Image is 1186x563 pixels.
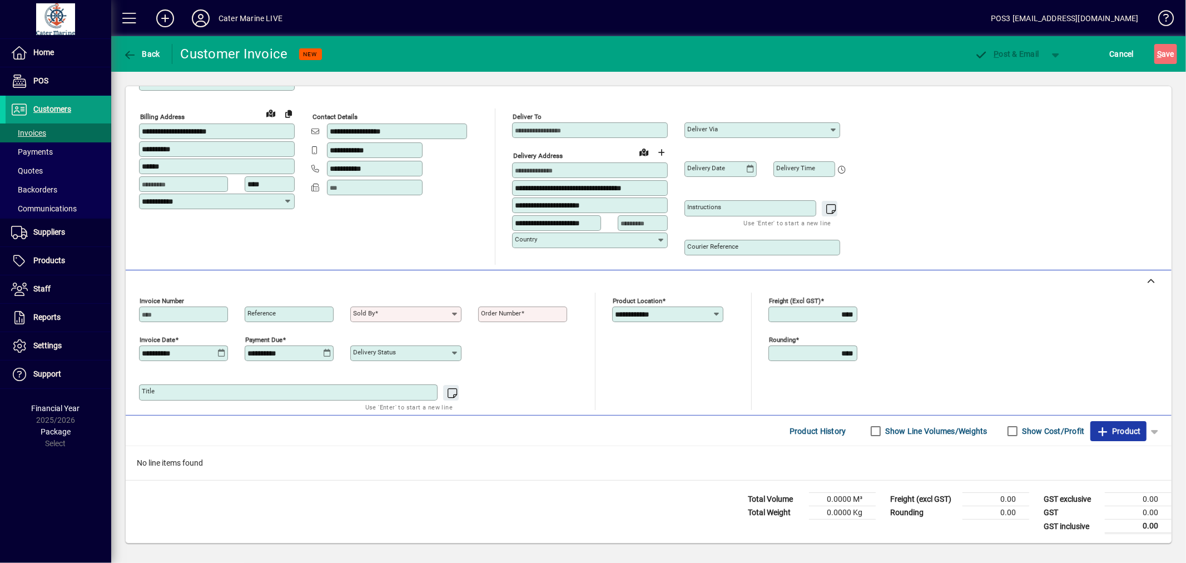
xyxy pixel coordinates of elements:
span: P [994,50,999,58]
span: Backorders [11,185,57,194]
div: POS3 [EMAIL_ADDRESS][DOMAIN_NAME] [991,9,1139,27]
td: 0.0000 Kg [809,506,876,520]
a: Products [6,247,111,275]
td: Freight (excl GST) [885,493,962,506]
button: Save [1154,44,1177,64]
mat-label: Country [515,235,537,243]
span: Settings [33,341,62,350]
button: Back [120,44,163,64]
span: Quotes [11,166,43,175]
a: Support [6,360,111,388]
div: Customer Invoice [181,45,288,63]
app-page-header-button: Back [111,44,172,64]
span: Product History [790,422,846,440]
mat-label: Delivery status [353,348,396,356]
span: Suppliers [33,228,65,236]
label: Show Line Volumes/Weights [884,426,987,437]
mat-label: Rounding [769,336,796,344]
td: 0.00 [1105,493,1172,506]
button: Product [1090,421,1147,441]
mat-label: Sold by [353,309,375,317]
a: Staff [6,275,111,303]
a: Communications [6,199,111,218]
mat-label: Invoice date [140,336,175,344]
button: Cancel [1107,44,1137,64]
mat-label: Invoice number [140,297,184,305]
a: Knowledge Base [1150,2,1172,38]
a: Invoices [6,124,111,142]
td: 0.0000 M³ [809,493,876,506]
div: No line items found [126,446,1172,480]
a: View on map [262,104,280,122]
span: Invoices [11,129,46,137]
span: Staff [33,284,51,293]
span: ost & Email [975,50,1039,58]
mat-label: Product location [613,297,662,305]
button: Product History [785,421,851,441]
mat-label: Courier Reference [687,243,738,250]
a: View on map [635,143,653,161]
button: Choose address [653,144,671,161]
a: POS [6,67,111,95]
td: Total Volume [742,493,809,506]
span: Cancel [1110,45,1134,63]
a: Reports [6,304,111,332]
mat-label: Deliver To [513,113,542,121]
td: 0.00 [962,493,1029,506]
span: Payments [11,147,53,156]
a: Home [6,39,111,67]
div: Cater Marine LIVE [219,9,282,27]
mat-hint: Use 'Enter' to start a new line [744,216,831,229]
mat-label: Title [142,387,155,395]
span: Product [1096,422,1141,440]
span: ave [1157,45,1174,63]
button: Profile [183,8,219,28]
span: Home [33,48,54,57]
button: Add [147,8,183,28]
span: Products [33,256,65,265]
mat-hint: Use 'Enter' to start a new line [365,401,453,413]
mat-label: Instructions [687,203,721,211]
span: Support [33,369,61,378]
mat-label: Delivery time [776,164,815,172]
td: Total Weight [742,506,809,520]
a: Suppliers [6,219,111,246]
button: Copy to Delivery address [280,105,297,122]
span: Financial Year [32,404,80,413]
a: Payments [6,142,111,161]
mat-label: Reference [247,309,276,317]
td: 0.00 [1105,506,1172,520]
span: NEW [304,51,317,58]
span: Package [41,427,71,436]
td: GST [1038,506,1105,520]
span: Customers [33,105,71,113]
span: S [1157,50,1162,58]
a: Quotes [6,161,111,180]
mat-label: Payment due [245,336,282,344]
label: Show Cost/Profit [1020,426,1085,437]
td: 0.00 [962,506,1029,520]
td: GST exclusive [1038,493,1105,506]
a: Settings [6,332,111,360]
td: GST inclusive [1038,520,1105,534]
button: Post & Email [969,44,1045,64]
mat-label: Order number [481,309,521,317]
mat-label: Deliver via [687,125,718,133]
td: 0.00 [1105,520,1172,534]
a: Backorders [6,180,111,199]
span: Reports [33,313,61,322]
mat-label: Freight (excl GST) [769,297,821,305]
span: Communications [11,204,77,213]
span: POS [33,76,48,85]
span: Back [123,50,160,58]
mat-label: Delivery date [687,164,725,172]
td: Rounding [885,506,962,520]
